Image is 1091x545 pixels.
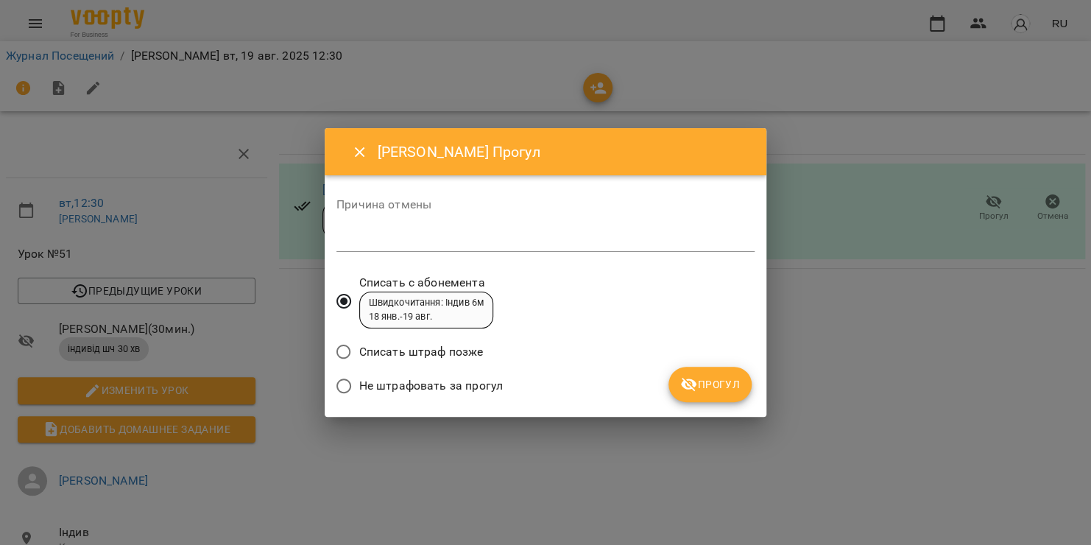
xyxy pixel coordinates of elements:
[359,377,503,395] span: Не штрафовать за прогул
[342,135,378,170] button: Close
[680,376,740,393] span: Прогул
[359,343,484,361] span: Списать штраф позже
[369,296,484,323] div: Швидкочитання: Індив 6м 18 янв. - 19 авг.
[336,199,755,211] label: Причина отмены
[378,141,749,163] h6: [PERSON_NAME] Прогул
[359,274,493,292] span: Списать с абонемента
[668,367,752,402] button: Прогул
